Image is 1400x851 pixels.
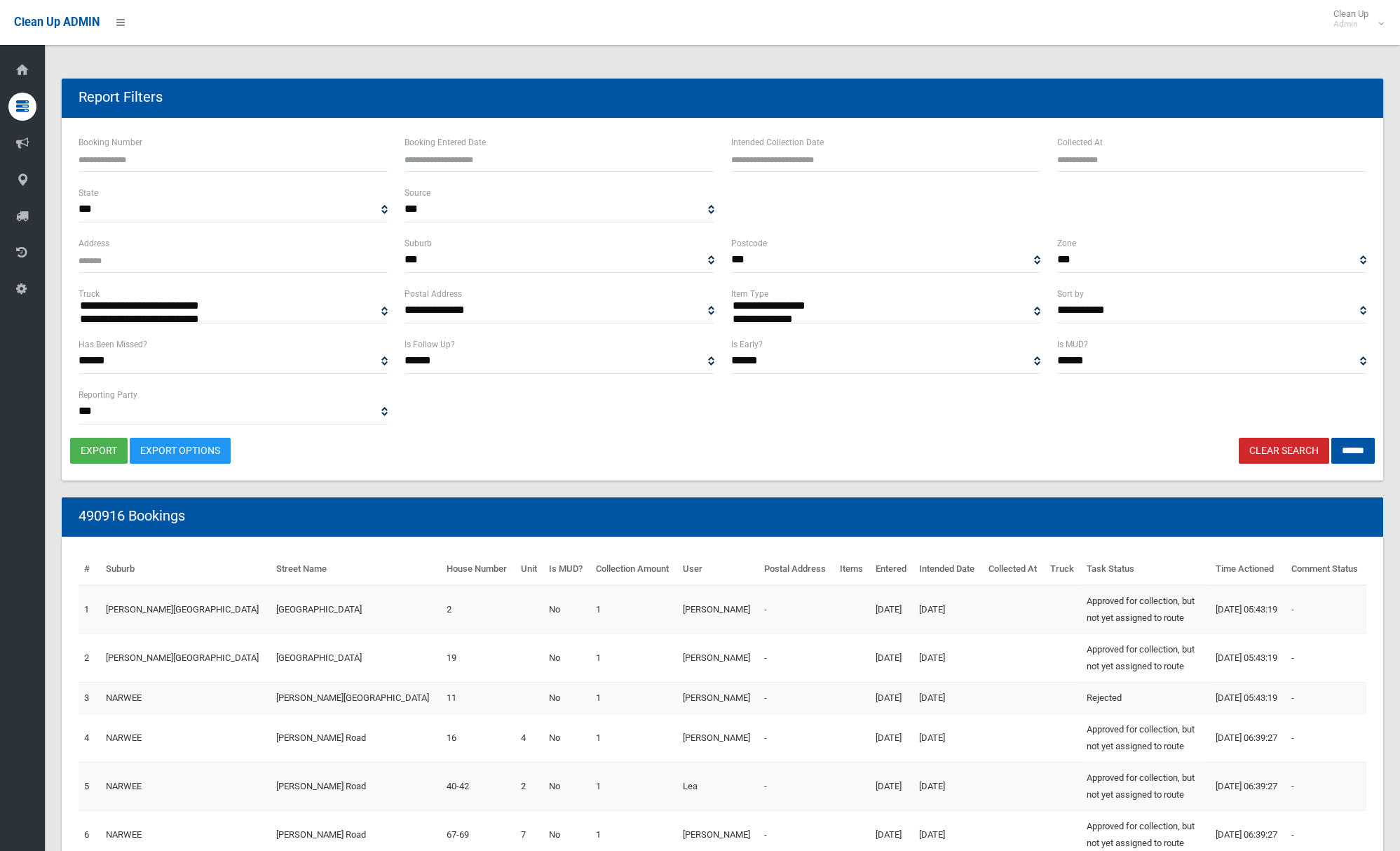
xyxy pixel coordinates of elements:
td: - [1286,762,1366,810]
td: [PERSON_NAME] [677,585,759,634]
label: Booking Entered Date [405,135,486,150]
td: 1 [590,585,678,634]
th: Comment Status [1286,554,1366,585]
td: No [543,585,590,634]
td: NARWEE [100,682,271,713]
th: Street Name [271,554,441,585]
td: [PERSON_NAME] Road [271,762,441,810]
td: 1 [590,713,678,762]
td: [DATE] 05:43:19 [1210,634,1286,682]
td: [PERSON_NAME][GEOGRAPHIC_DATA] [100,585,271,634]
a: 5 [84,781,89,791]
th: Suburb [100,554,271,585]
th: Truck [1045,554,1081,585]
th: User [677,554,759,585]
th: Is MUD? [543,554,590,585]
th: Unit [515,554,543,585]
label: Address [79,236,109,251]
td: [DATE] [913,634,983,682]
td: - [759,682,834,713]
td: [PERSON_NAME] Road [271,713,441,762]
a: 4 [84,732,89,743]
label: Booking Number [79,135,142,150]
td: [DATE] [913,682,983,713]
td: [PERSON_NAME][GEOGRAPHIC_DATA] [100,634,271,682]
td: 40-42 [441,762,515,810]
td: [DATE] [913,762,983,810]
td: 19 [441,634,515,682]
a: Export Options [130,438,231,464]
td: - [1286,634,1366,682]
label: Item Type [731,286,768,302]
td: 11 [441,682,515,713]
td: 1 [590,682,678,713]
td: No [543,762,590,810]
td: No [543,682,590,713]
td: [DATE] [870,713,913,762]
td: Approved for collection, but not yet assigned to route [1081,762,1210,810]
td: [DATE] [870,634,913,682]
a: Clear Search [1239,438,1329,464]
a: 1 [84,604,89,615]
td: [DATE] [870,585,913,634]
a: 3 [84,692,89,703]
td: NARWEE [100,713,271,762]
th: Collected At [983,554,1045,585]
td: - [1286,713,1366,762]
td: [DATE] [870,762,913,810]
a: 2 [84,652,89,663]
td: - [759,762,834,810]
td: [DATE] [870,682,913,713]
td: [PERSON_NAME] [677,682,759,713]
td: [PERSON_NAME][GEOGRAPHIC_DATA] [271,682,441,713]
th: Postal Address [759,554,834,585]
td: 2 [441,585,515,634]
td: 2 [515,762,543,810]
td: 4 [515,713,543,762]
header: 490916 Bookings [62,502,202,530]
td: [DATE] 05:43:19 [1210,585,1286,634]
span: Clean Up [1326,8,1382,29]
label: Truck [79,286,100,302]
td: 16 [441,713,515,762]
td: - [759,585,834,634]
th: House Number [441,554,515,585]
label: Collected At [1057,135,1103,150]
td: [DATE] 06:39:27 [1210,713,1286,762]
th: Time Actioned [1210,554,1286,585]
td: Approved for collection, but not yet assigned to route [1081,585,1210,634]
label: Intended Collection Date [731,135,824,150]
a: 6 [84,829,89,840]
td: [DATE] 06:39:27 [1210,762,1286,810]
td: [DATE] 05:43:19 [1210,682,1286,713]
td: No [543,713,590,762]
td: - [759,634,834,682]
td: Approved for collection, but not yet assigned to route [1081,634,1210,682]
td: [GEOGRAPHIC_DATA] [271,585,441,634]
th: Entered [870,554,913,585]
td: [GEOGRAPHIC_DATA] [271,634,441,682]
button: export [70,438,128,464]
span: Clean Up ADMIN [14,15,100,29]
td: No [543,634,590,682]
td: - [1286,585,1366,634]
small: Admin [1333,19,1368,29]
td: [DATE] [913,585,983,634]
td: - [1286,682,1366,713]
th: Items [834,554,870,585]
td: [PERSON_NAME] [677,634,759,682]
td: 1 [590,762,678,810]
th: Task Status [1081,554,1210,585]
td: NARWEE [100,762,271,810]
th: # [79,554,100,585]
td: [PERSON_NAME] [677,713,759,762]
th: Collection Amount [590,554,678,585]
td: - [759,713,834,762]
td: 1 [590,634,678,682]
th: Intended Date [913,554,983,585]
td: Rejected [1081,682,1210,713]
td: [DATE] [913,713,983,762]
td: Lea [677,762,759,810]
td: Approved for collection, but not yet assigned to route [1081,713,1210,762]
header: Report Filters [62,83,179,111]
